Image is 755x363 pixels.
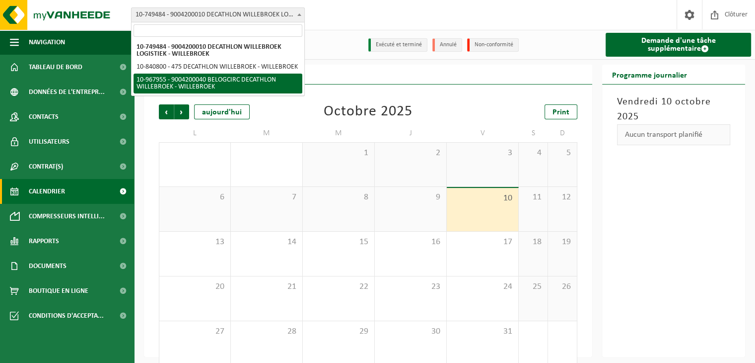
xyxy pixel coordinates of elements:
[375,124,447,142] td: J
[380,237,441,248] span: 16
[553,148,572,159] span: 5
[553,192,572,203] span: 12
[452,148,513,159] span: 3
[308,281,369,292] span: 22
[452,193,513,204] span: 10
[29,55,82,80] span: Tableau de bord
[617,94,730,124] h3: Vendredi 10 octobre 2025
[368,38,427,52] li: Exécuté et terminé
[380,326,441,337] span: 30
[131,7,305,22] span: 10-749484 - 9004200010 DECATHLON WILLEBROEK LOGISTIEK - WILLEBROEK
[29,129,69,154] span: Utilisateurs
[236,192,297,203] span: 7
[447,124,519,142] td: V
[231,124,303,142] td: M
[308,192,369,203] span: 8
[548,124,577,142] td: D
[29,303,104,328] span: Conditions d'accepta...
[308,148,369,159] span: 1
[606,33,751,57] a: Demande d'une tâche supplémentaire
[159,104,174,119] span: Précédent
[524,281,543,292] span: 25
[524,237,543,248] span: 18
[29,278,88,303] span: Boutique en ligne
[29,154,63,179] span: Contrat(s)
[380,192,441,203] span: 9
[519,124,548,142] td: S
[236,326,297,337] span: 28
[524,192,543,203] span: 11
[380,148,441,159] span: 2
[194,104,250,119] div: aujourd'hui
[308,237,369,248] span: 15
[617,124,730,145] div: Aucun transport planifié
[134,41,302,61] li: 10-749484 - 9004200010 DECATHLON WILLEBROEK LOGISTIEK - WILLEBROEK
[467,38,519,52] li: Non-conformité
[174,104,189,119] span: Suivant
[452,237,513,248] span: 17
[452,281,513,292] span: 24
[552,108,569,116] span: Print
[29,104,59,129] span: Contacts
[602,65,697,84] h2: Programme journalier
[29,30,65,55] span: Navigation
[524,148,543,159] span: 4
[159,124,231,142] td: L
[236,281,297,292] span: 21
[553,281,572,292] span: 26
[29,179,65,204] span: Calendrier
[164,237,225,248] span: 13
[545,104,577,119] a: Print
[236,237,297,248] span: 14
[134,74,302,93] li: 10-967955 - 9004200040 BELOGCIRC DECATHLON WILLEBROEK - WILLEBROEK
[452,326,513,337] span: 31
[29,204,105,229] span: Compresseurs intelli...
[29,229,59,254] span: Rapports
[164,192,225,203] span: 6
[324,104,412,119] div: Octobre 2025
[164,281,225,292] span: 20
[553,237,572,248] span: 19
[308,326,369,337] span: 29
[29,80,105,104] span: Données de l'entrepr...
[29,254,67,278] span: Documents
[380,281,441,292] span: 23
[164,326,225,337] span: 27
[132,8,304,22] span: 10-749484 - 9004200010 DECATHLON WILLEBROEK LOGISTIEK - WILLEBROEK
[432,38,462,52] li: Annulé
[134,61,302,74] li: 10-840800 - 475 DECATHLON WILLEBROEK - WILLEBROEK
[303,124,375,142] td: M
